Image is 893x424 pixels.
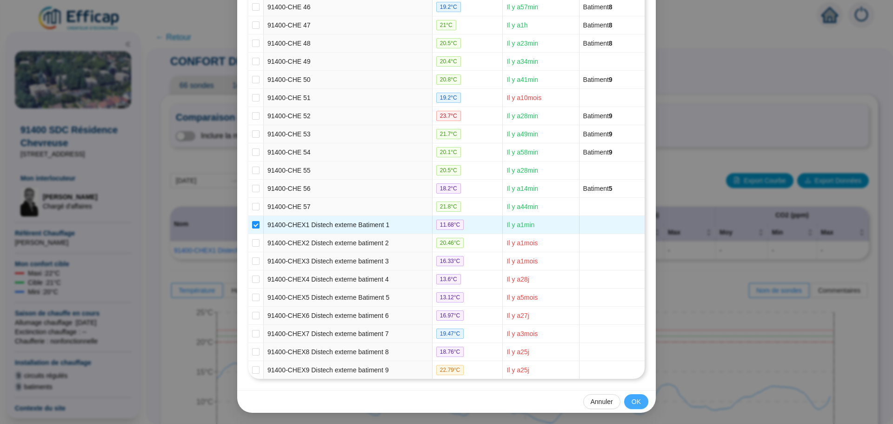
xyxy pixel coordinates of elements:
[583,185,613,192] span: Batiment
[436,74,461,85] span: 20.8 °C
[609,76,613,83] span: 9
[264,180,433,198] td: 91400-CHE 56
[264,343,433,361] td: 91400-CHEX8 Distech externe batiment 8
[506,40,538,47] span: Il y a 23 min
[624,394,648,409] button: OK
[506,76,538,83] span: Il y a 41 min
[591,397,613,407] span: Annuler
[264,16,433,34] td: 91400-CHE 47
[436,165,461,175] span: 20.5 °C
[506,203,538,210] span: Il y a 44 min
[264,289,433,307] td: 91400-CHEX5 Distech externe Batiment 5
[264,270,433,289] td: 91400-CHEX4 Distech externe batiment 4
[264,361,433,379] td: 91400-CHEX9 Distech externe batiment 9
[583,148,613,156] span: Batiment
[506,348,529,356] span: Il y a 25 j
[436,129,461,139] span: 21.7 °C
[632,397,641,407] span: OK
[506,276,529,283] span: Il y a 28 j
[436,183,461,194] span: 18.2 °C
[436,2,461,12] span: 19.2 °C
[506,21,527,29] span: Il y a 1 h
[436,56,461,67] span: 20.4 °C
[264,125,433,143] td: 91400-CHE 53
[506,294,538,301] span: Il y a 5 mois
[264,53,433,71] td: 91400-CHE 49
[609,130,613,138] span: 9
[436,365,464,375] span: 22.79 °C
[506,366,529,374] span: Il y a 25 j
[436,238,464,248] span: 20.46 °C
[506,3,538,11] span: Il y a 57 min
[506,239,538,247] span: Il y a 1 mois
[506,167,538,174] span: Il y a 28 min
[264,107,433,125] td: 91400-CHE 52
[609,112,613,120] span: 9
[609,40,613,47] span: 8
[506,148,538,156] span: Il y a 58 min
[436,292,464,303] span: 13.12 °C
[609,21,613,29] span: 8
[436,202,461,212] span: 21.8 °C
[506,94,541,101] span: Il y a 10 mois
[583,21,613,29] span: Batiment
[506,257,538,265] span: Il y a 1 mois
[264,234,433,252] td: 91400-CHEX2 Distech externe batiment 2
[583,394,620,409] button: Annuler
[506,185,538,192] span: Il y a 14 min
[583,112,613,120] span: Batiment
[436,93,461,103] span: 19.2 °C
[506,330,538,337] span: Il y a 3 mois
[583,76,613,83] span: Batiment
[436,274,461,284] span: 13.6 °C
[436,329,464,339] span: 19.47 °C
[583,130,613,138] span: Batiment
[506,58,538,65] span: Il y a 34 min
[436,220,464,230] span: 11.68 °C
[264,307,433,325] td: 91400-CHEX6 Distech externe batiment 6
[436,347,464,357] span: 18.76 °C
[264,143,433,162] td: 91400-CHE 54
[264,71,433,89] td: 91400-CHE 50
[583,3,613,11] span: Batiment
[436,111,461,121] span: 23.7 °C
[436,256,464,266] span: 16.33 °C
[609,148,613,156] span: 9
[609,3,613,11] span: 8
[264,252,433,270] td: 91400-CHEX3 Distech externe batiment 3
[264,89,433,107] td: 91400-CHE 51
[264,198,433,216] td: 91400-CHE 57
[506,130,538,138] span: Il y a 49 min
[264,34,433,53] td: 91400-CHE 48
[264,325,433,343] td: 91400-CHEX7 Distech externe batiment 7
[609,185,613,192] span: 5
[506,221,534,229] span: Il y a 1 min
[506,312,529,319] span: Il y a 27 j
[436,38,461,48] span: 20.5 °C
[436,147,461,157] span: 20.1 °C
[506,112,538,120] span: Il y a 28 min
[436,20,456,30] span: 21 °C
[436,310,464,321] span: 16.97 °C
[583,40,613,47] span: Batiment
[264,162,433,180] td: 91400-CHE 55
[264,216,433,234] td: 91400-CHEX1 Distech externe Batiment 1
